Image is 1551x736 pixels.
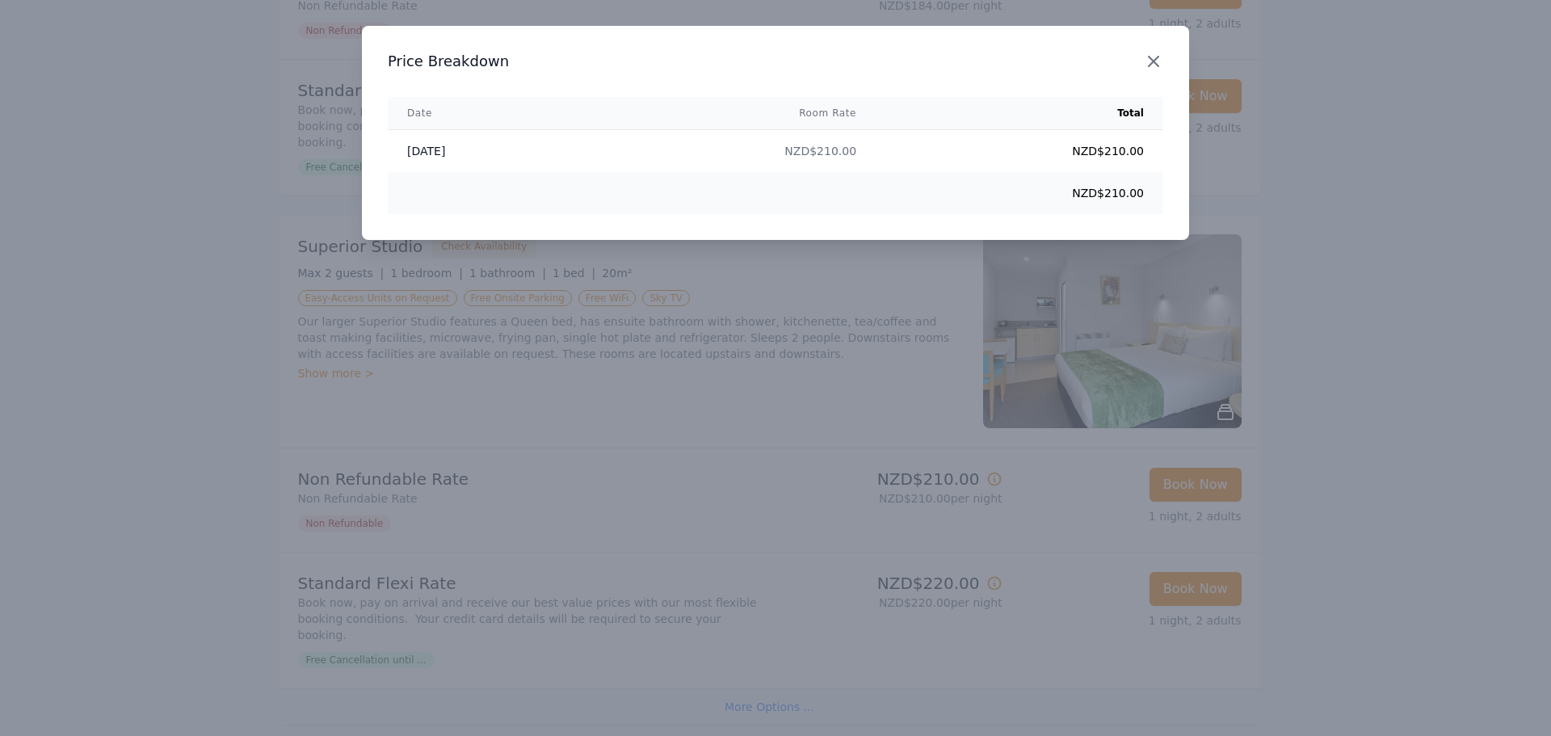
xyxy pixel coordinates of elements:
td: NZD$210.00 [876,172,1163,214]
td: NZD$210.00 [876,130,1163,173]
td: [DATE] [388,130,588,173]
th: Total [876,97,1163,130]
h3: Price Breakdown [388,52,1163,71]
td: NZD$210.00 [588,130,876,173]
th: Date [388,97,588,130]
th: Room Rate [588,97,876,130]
